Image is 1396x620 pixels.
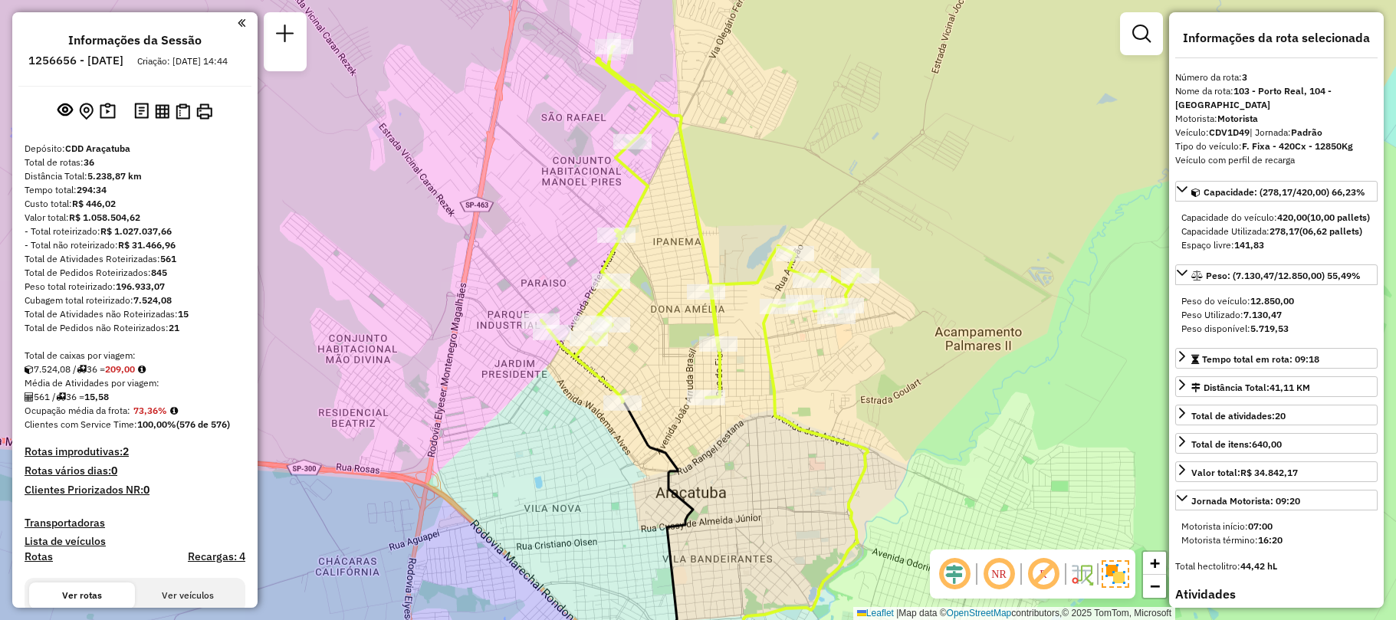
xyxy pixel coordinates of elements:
span: Tempo total em rota: 09:18 [1202,353,1319,365]
span: Clientes com Service Time: [25,418,137,430]
button: Ver rotas [29,582,135,609]
h4: Transportadoras [25,517,245,530]
strong: 21 [169,322,179,333]
strong: 103 - Porto Real, 104 - [GEOGRAPHIC_DATA] [1175,85,1332,110]
div: Total de Atividades Roteirizadas: [25,252,245,266]
span: Ocultar deslocamento [936,556,973,592]
button: Visualizar relatório de Roteirização [152,100,172,121]
strong: R$ 1.058.504,62 [69,212,140,223]
i: Total de Atividades [25,392,34,402]
h4: Clientes Priorizados NR: [25,484,245,497]
strong: 5.719,53 [1250,323,1289,334]
span: Total de atividades: [1191,410,1286,422]
div: - Total não roteirizado: [25,238,245,252]
strong: 640,00 [1252,438,1282,450]
a: Tempo total em rota: 09:18 [1175,348,1378,369]
div: Total de Pedidos não Roteirizados: [25,321,245,335]
div: Tipo do veículo: [1175,139,1378,153]
strong: 0 [143,483,149,497]
span: 41,11 KM [1270,382,1310,393]
strong: 561 [160,253,176,264]
div: Valor total: [25,211,245,225]
div: Capacidade do veículo: [1181,211,1371,225]
h4: Atividades [1175,587,1378,602]
a: Rotas [25,550,53,563]
div: Número da rota: [1175,71,1378,84]
strong: 16:20 [1258,534,1283,546]
span: Ocultar NR [980,556,1017,592]
strong: (06,62 pallets) [1299,225,1362,237]
a: OpenStreetMap [947,608,1012,618]
button: Logs desbloquear sessão [131,100,152,123]
span: Ocupação média da frota: [25,405,130,416]
i: Cubagem total roteirizado [25,365,34,374]
div: Criação: [DATE] 14:44 [131,54,234,68]
strong: 44,42 hL [1240,560,1277,572]
a: Nova sessão e pesquisa [270,18,301,53]
div: Total de rotas: [25,156,245,169]
strong: 141,83 [1234,239,1264,251]
button: Painel de Sugestão [97,100,119,123]
a: Total de itens:640,00 [1175,433,1378,454]
div: Jornada Motorista: 09:20 [1175,513,1378,553]
strong: 0 [111,464,117,477]
div: Média de Atividades por viagem: [25,376,245,390]
h4: Lista de veículos [25,535,245,548]
a: Valor total:R$ 34.842,17 [1175,461,1378,482]
span: Peso: (7.130,47/12.850,00) 55,49% [1206,270,1361,281]
a: Zoom out [1143,575,1166,598]
div: Peso Utilizado: [1181,308,1371,322]
button: Visualizar Romaneio [172,100,193,123]
div: Total de caixas por viagem: [25,349,245,362]
div: 561 / 36 = [25,390,245,404]
a: Exibir filtros [1126,18,1157,49]
a: Zoom in [1143,552,1166,575]
button: Exibir sessão original [54,99,76,123]
img: Fluxo de ruas [1069,562,1094,586]
a: Leaflet [857,608,894,618]
a: Capacidade: (278,17/420,00) 66,23% [1175,181,1378,202]
strong: 278,17 [1270,225,1299,237]
a: Clique aqui para minimizar o painel [238,14,245,31]
strong: 15 [178,308,189,320]
strong: 294:34 [77,184,107,195]
strong: (576 de 576) [176,418,230,430]
strong: 209,00 [105,363,135,375]
div: Cubagem total roteirizado: [25,294,245,307]
div: Nome da rota: [1175,84,1378,112]
span: − [1150,576,1160,595]
button: Imprimir Rotas [193,100,215,123]
span: Exibir rótulo [1025,556,1062,592]
div: Peso total roteirizado: [25,280,245,294]
div: Total hectolitro: [1175,559,1378,573]
a: Distância Total:41,11 KM [1175,376,1378,397]
strong: 20 [1275,410,1286,422]
button: Centralizar mapa no depósito ou ponto de apoio [76,100,97,123]
strong: R$ 31.466,96 [118,239,176,251]
strong: 420,00 [1277,212,1307,223]
i: Total de rotas [56,392,66,402]
strong: R$ 1.027.037,66 [100,225,172,237]
strong: 100,00% [137,418,176,430]
a: Total de atividades:20 [1175,405,1378,425]
i: Meta Caixas/viagem: 220,40 Diferença: -11,40 [138,365,146,374]
h4: Rotas vários dias: [25,464,245,477]
div: Jornada Motorista: 09:20 [1191,494,1300,508]
em: Média calculada utilizando a maior ocupação (%Peso ou %Cubagem) de cada rota da sessão. Rotas cro... [170,406,178,415]
strong: 7.130,47 [1243,309,1282,320]
div: Tempo total: [25,183,245,197]
div: Motorista início: [1181,520,1371,533]
strong: (10,00 pallets) [1307,212,1370,223]
h4: Recargas: 4 [188,550,245,563]
h4: Rotas improdutivas: [25,445,245,458]
a: Peso: (7.130,47/12.850,00) 55,49% [1175,264,1378,285]
img: Exibir/Ocultar setores [1102,560,1129,588]
h4: Informações da Sessão [68,33,202,48]
div: Veículo: [1175,126,1378,139]
div: Peso disponível: [1181,322,1371,336]
div: Peso: (7.130,47/12.850,00) 55,49% [1175,288,1378,342]
button: Ver veículos [135,582,241,609]
div: - Total roteirizado: [25,225,245,238]
a: Jornada Motorista: 09:20 [1175,490,1378,510]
